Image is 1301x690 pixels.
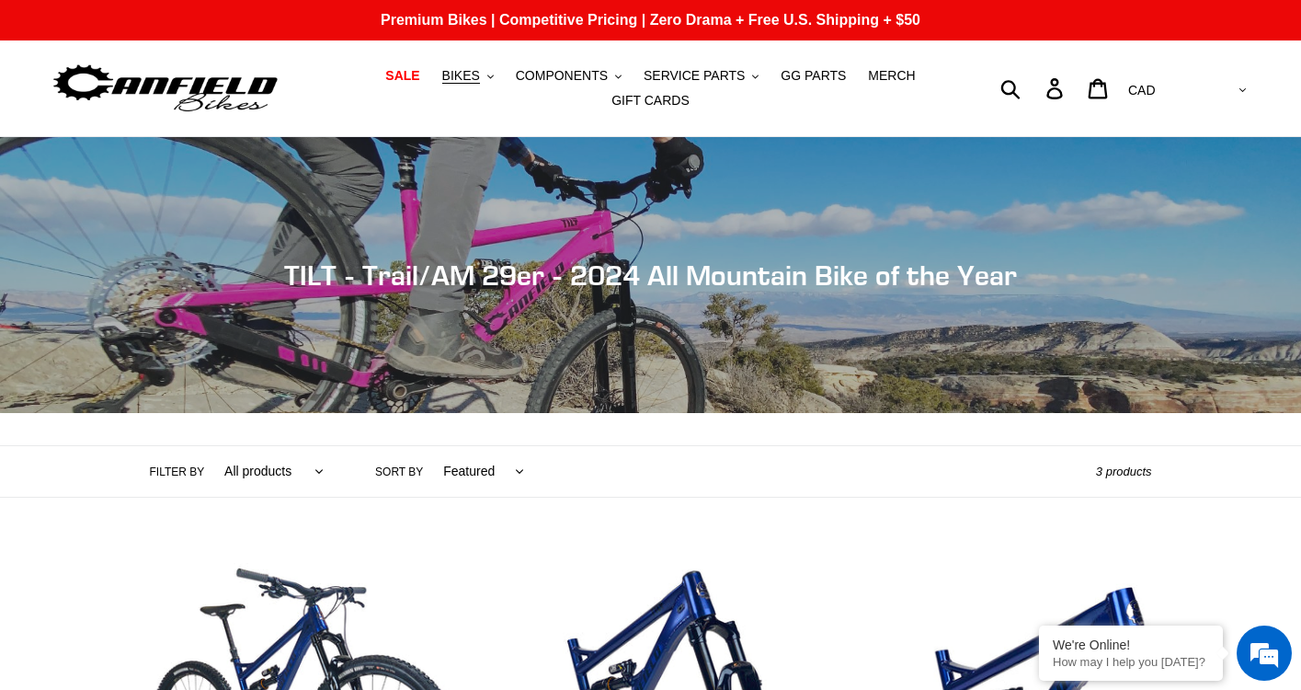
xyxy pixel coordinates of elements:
[51,60,280,118] img: Canfield Bikes
[376,63,428,88] a: SALE
[868,68,915,84] span: MERCH
[507,63,631,88] button: COMPONENTS
[385,68,419,84] span: SALE
[150,464,205,480] label: Filter by
[771,63,855,88] a: GG PARTS
[781,68,846,84] span: GG PARTS
[634,63,768,88] button: SERVICE PARTS
[433,63,503,88] button: BIKES
[1010,68,1057,109] input: Search
[1053,655,1209,669] p: How may I help you today?
[284,259,1017,292] span: TILT - Trail/AM 29er - 2024 All Mountain Bike of the Year
[602,88,699,113] a: GIFT CARDS
[375,464,423,480] label: Sort by
[516,68,608,84] span: COMPONENTS
[1096,465,1152,478] span: 3 products
[1053,638,1209,652] div: We're Online!
[644,68,745,84] span: SERVICE PARTS
[442,68,480,84] span: BIKES
[859,63,924,88] a: MERCH
[611,93,690,109] span: GIFT CARDS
